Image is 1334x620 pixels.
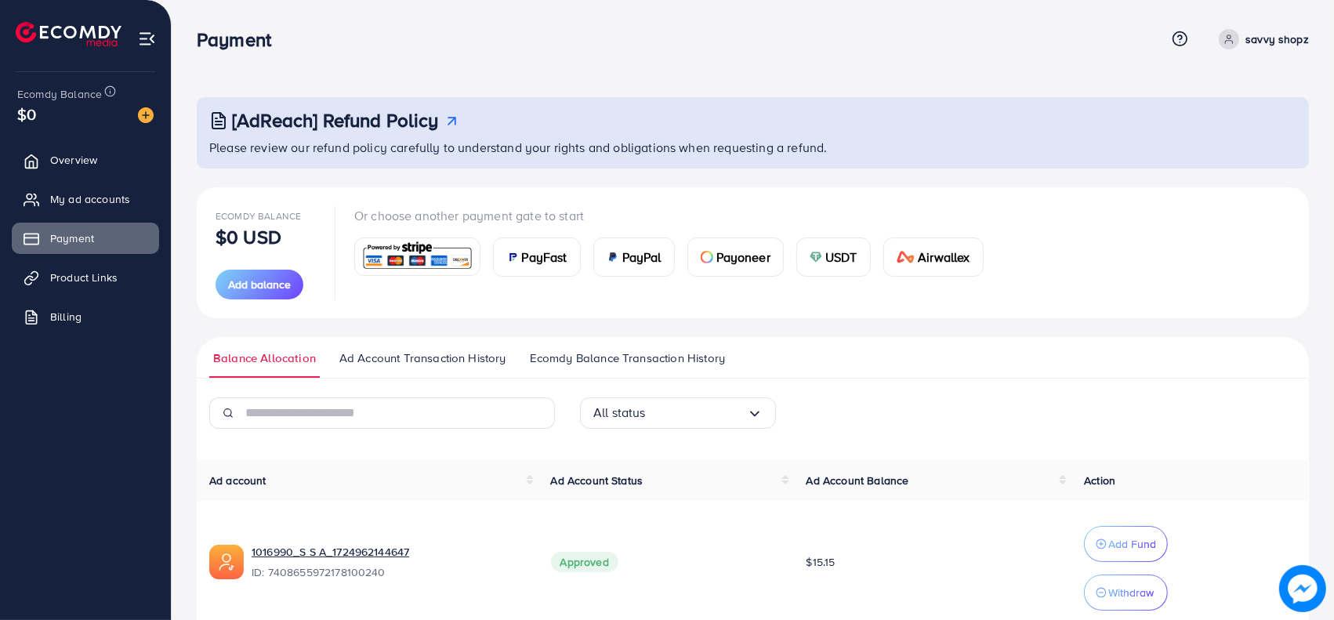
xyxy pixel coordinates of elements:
span: Balance Allocation [213,350,316,367]
a: My ad accounts [12,183,159,215]
div: Search for option [580,397,776,429]
span: $0 [17,103,36,125]
span: Billing [50,309,82,325]
a: cardPayoneer [687,237,784,277]
a: Payment [12,223,159,254]
span: Ad Account Balance [807,473,909,488]
span: ID: 7408655972178100240 [252,564,526,580]
a: Product Links [12,262,159,293]
span: All status [593,401,646,425]
span: Approved [551,552,618,572]
a: cardPayFast [493,237,581,277]
a: cardAirwallex [883,237,984,277]
div: <span class='underline'>1016990_S S A_1724962144647</span></br>7408655972178100240 [252,544,526,580]
img: logo [16,22,121,46]
img: card [701,251,713,263]
span: Action [1084,473,1115,488]
span: My ad accounts [50,191,130,207]
img: card [506,251,519,263]
span: PayFast [522,248,567,266]
img: card [810,251,822,263]
span: Ecomdy Balance [17,86,102,102]
button: Add balance [216,270,303,299]
a: Billing [12,301,159,332]
h3: [AdReach] Refund Policy [232,109,439,132]
span: Airwallex [918,248,970,266]
a: savvy shopz [1213,29,1309,49]
a: cardPayPal [593,237,675,277]
span: PayPal [622,248,662,266]
p: $0 USD [216,227,281,246]
span: Ecomdy Balance Transaction History [530,350,725,367]
button: Withdraw [1084,575,1168,611]
p: Please review our refund policy carefully to understand your rights and obligations when requesti... [209,138,1300,157]
span: Ad Account Transaction History [339,350,506,367]
img: card [607,251,619,263]
p: Or choose another payment gate to start [354,206,996,225]
span: Overview [50,152,97,168]
input: Search for option [646,401,747,425]
img: card [360,240,475,274]
a: Overview [12,144,159,176]
span: Payoneer [716,248,770,266]
img: menu [138,30,156,48]
span: USDT [825,248,857,266]
span: Ecomdy Balance [216,209,301,223]
span: Ad Account Status [551,473,643,488]
p: savvy shopz [1245,30,1309,49]
a: card [354,237,480,276]
button: Add Fund [1084,526,1168,562]
img: ic-ads-acc.e4c84228.svg [209,545,244,579]
h3: Payment [197,28,284,51]
img: image [138,107,154,123]
p: Add Fund [1108,535,1156,553]
p: Withdraw [1108,583,1154,602]
img: card [897,251,915,263]
span: Product Links [50,270,118,285]
a: 1016990_S S A_1724962144647 [252,544,409,560]
span: $15.15 [807,554,836,570]
img: image [1280,566,1325,611]
a: cardUSDT [796,237,871,277]
span: Ad account [209,473,266,488]
span: Add balance [228,277,291,292]
span: Payment [50,230,94,246]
